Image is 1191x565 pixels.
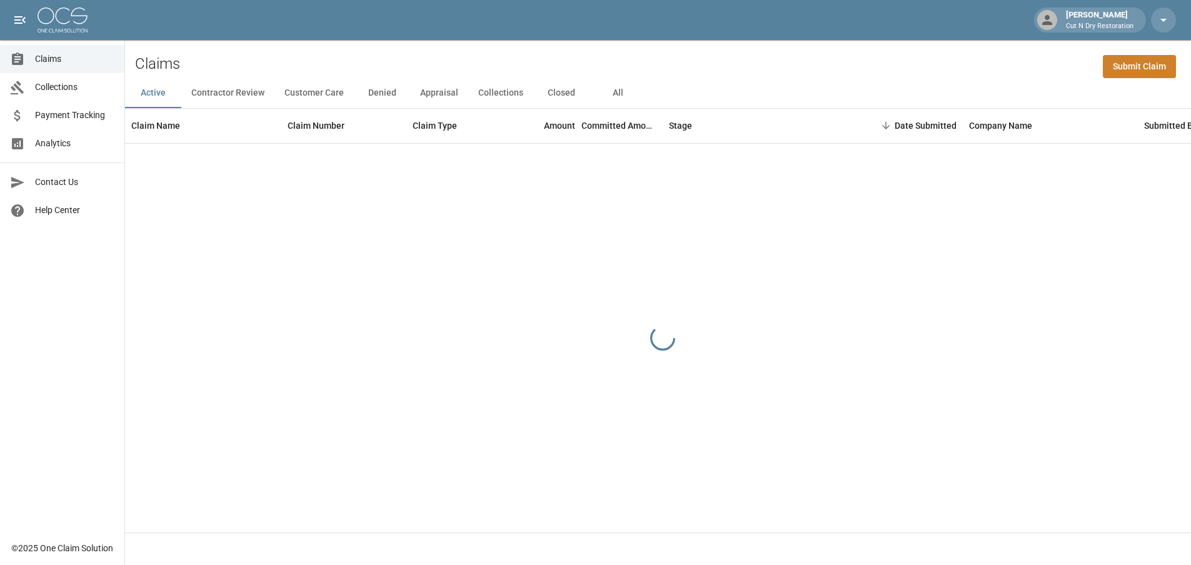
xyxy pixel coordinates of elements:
div: Stage [669,108,692,143]
button: Customer Care [274,78,354,108]
div: Amount [500,108,581,143]
p: Cut N Dry Restoration [1066,21,1133,32]
div: [PERSON_NAME] [1061,9,1138,31]
div: Date Submitted [895,108,957,143]
div: Amount [544,108,575,143]
span: Collections [35,81,114,94]
button: Appraisal [410,78,468,108]
div: Date Submitted [850,108,963,143]
div: dynamic tabs [125,78,1191,108]
div: Claim Type [406,108,500,143]
div: Company Name [963,108,1138,143]
div: Stage [663,108,850,143]
button: Collections [468,78,533,108]
button: Sort [877,117,895,134]
button: Contractor Review [181,78,274,108]
a: Submit Claim [1103,55,1176,78]
div: Company Name [969,108,1032,143]
button: Closed [533,78,590,108]
button: open drawer [8,7,33,32]
div: Claim Type [413,108,457,143]
div: Committed Amount [581,108,656,143]
div: Claim Number [288,108,344,143]
button: All [590,78,646,108]
div: © 2025 One Claim Solution [11,542,113,554]
div: Claim Number [281,108,406,143]
span: Claims [35,52,114,66]
span: Payment Tracking [35,109,114,122]
span: Help Center [35,204,114,217]
div: Committed Amount [581,108,663,143]
span: Analytics [35,137,114,150]
button: Denied [354,78,410,108]
img: ocs-logo-white-transparent.png [38,7,88,32]
h2: Claims [135,55,180,73]
div: Claim Name [131,108,180,143]
button: Active [125,78,181,108]
span: Contact Us [35,176,114,189]
div: Claim Name [125,108,281,143]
